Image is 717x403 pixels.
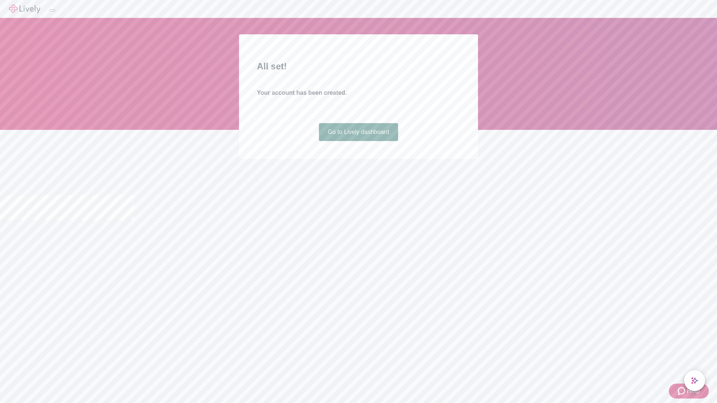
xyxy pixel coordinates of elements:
[257,60,460,73] h2: All set!
[257,88,460,97] h4: Your account has been created.
[684,370,705,391] button: chat
[687,387,700,396] span: Help
[669,384,709,399] button: Zendesk support iconHelp
[319,123,398,141] a: Go to Lively dashboard
[691,377,698,384] svg: Lively AI Assistant
[9,4,40,13] img: Lively
[49,9,55,12] button: Log out
[678,387,687,396] svg: Zendesk support icon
